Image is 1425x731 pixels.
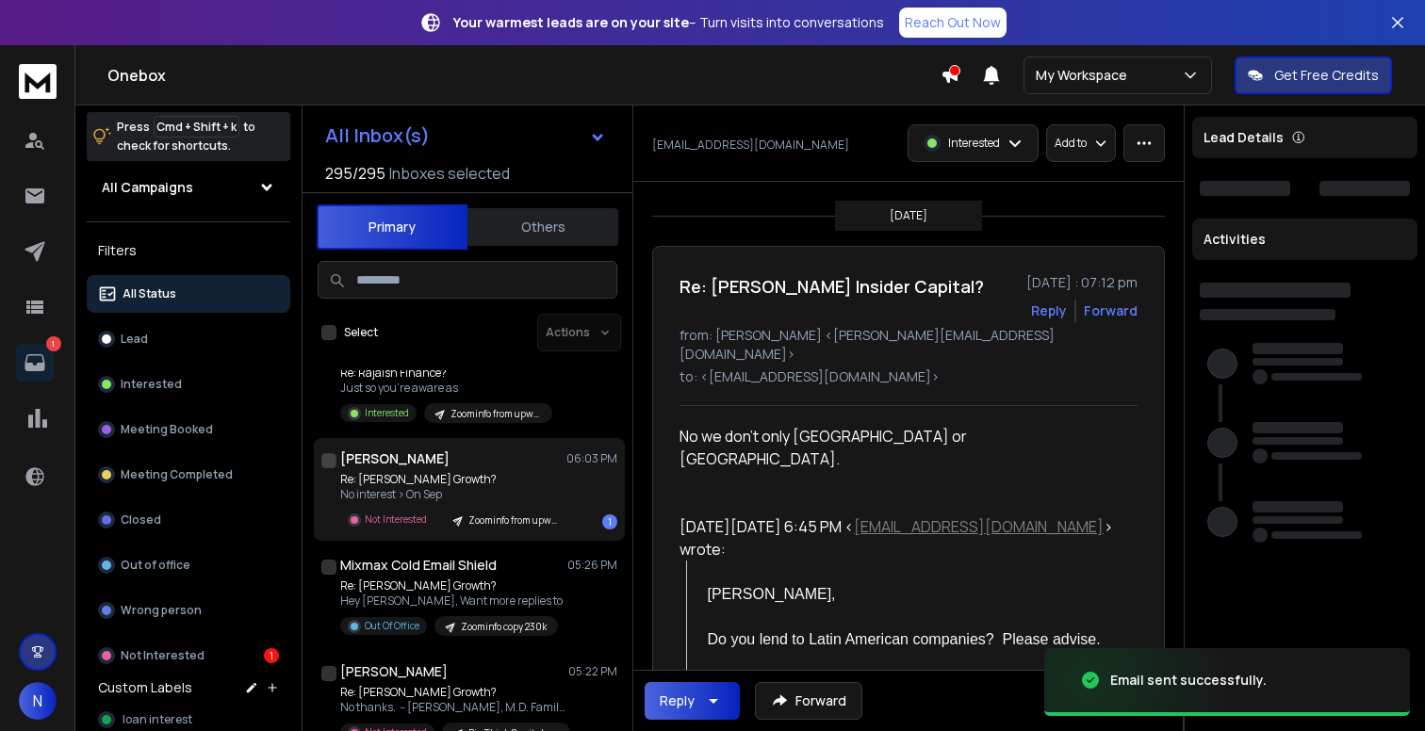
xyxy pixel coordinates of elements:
h1: All Inbox(s) [325,126,430,145]
div: Reply [660,691,695,710]
button: Reply [1031,301,1067,320]
p: Re: Rajaish Finance? [340,365,552,381]
h1: Re: [PERSON_NAME] Insider Capital? [680,273,984,300]
button: Forward [755,682,862,720]
p: All Status [123,286,176,301]
p: Not Interested [121,648,205,663]
h3: Inboxes selected [389,162,510,185]
p: 05:22 PM [568,664,617,679]
p: – Turn visits into conversations [453,13,884,32]
button: Out of office [87,546,290,584]
p: 05:26 PM [567,558,617,573]
p: Zoominfo from upwork guy maybe its a scam who knows [468,513,559,528]
p: to: <[EMAIL_ADDRESS][DOMAIN_NAME]> [680,367,1138,386]
h1: Onebox [107,64,941,87]
div: [PERSON_NAME], [708,583,1123,606]
p: Zoominfo from upwork guy maybe its a scam who knows [450,407,541,421]
p: [DATE] : 07:12 pm [1026,273,1138,292]
button: Primary [317,204,467,250]
p: Get Free Credits [1274,66,1379,85]
h1: Mixmax Cold Email Shield [340,556,497,575]
button: Meeting Booked [87,411,290,448]
h3: Custom Labels [98,678,192,697]
img: logo [19,64,57,99]
p: Out Of Office [365,619,419,633]
p: Zoominfo copy 230k [461,620,547,634]
p: Lead Details [1204,128,1284,147]
p: Meeting Booked [121,422,213,437]
p: Re: [PERSON_NAME] Growth? [340,578,563,593]
p: Press to check for shortcuts. [117,118,255,155]
label: Select [344,325,378,340]
button: Get Free Credits [1235,57,1392,94]
p: Just so you're aware as [340,381,552,396]
p: No interest > On Sep [340,487,566,502]
button: N [19,682,57,720]
div: Email sent successfully. [1110,671,1267,690]
p: Re: [PERSON_NAME] Growth? [340,685,566,700]
p: My Workspace [1036,66,1135,85]
h1: All Campaigns [102,178,193,197]
button: Wrong person [87,592,290,629]
button: Others [467,206,618,248]
div: 1 [264,648,279,663]
button: Meeting Completed [87,456,290,494]
h3: Filters [87,237,290,264]
p: Meeting Completed [121,467,233,482]
a: Reach Out Now [899,8,1007,38]
p: from: [PERSON_NAME] <[PERSON_NAME][EMAIL_ADDRESS][DOMAIN_NAME]> [680,326,1138,364]
div: 1 [602,514,617,529]
p: Not Interested [365,512,427,527]
div: No we don't only [GEOGRAPHIC_DATA] or [GEOGRAPHIC_DATA]. [680,425,1122,470]
p: No thanks. -- [PERSON_NAME], M.D. Family Medicine [340,700,566,715]
div: [DATE][DATE] 6:45 PM < > wrote: [680,515,1122,560]
p: 06:03 PM [566,451,617,466]
a: [EMAIL_ADDRESS][DOMAIN_NAME] [854,516,1104,537]
span: loan interest [123,712,192,727]
div: Forward [1084,301,1138,320]
span: Cmd + Shift + k [154,116,239,138]
div: Do you lend to Latin American companies? Please advise. [708,628,1123,651]
p: Interested [121,377,182,392]
div: Activities [1192,219,1417,260]
button: Reply [645,682,740,720]
span: 295 / 295 [325,162,385,185]
h1: [PERSON_NAME] [340,662,448,681]
a: 1 [16,344,54,382]
p: 1 [46,336,61,351]
p: Reach Out Now [905,13,1001,32]
p: [DATE] [890,208,927,223]
strong: Your warmest leads are on your site [453,13,689,31]
button: Lead [87,320,290,358]
p: Re: [PERSON_NAME] Growth? [340,472,566,487]
button: Closed [87,501,290,539]
button: Not Interested1 [87,637,290,674]
p: Closed [121,512,161,528]
button: All Status [87,275,290,313]
p: [EMAIL_ADDRESS][DOMAIN_NAME] [652,138,849,153]
h1: [PERSON_NAME] [340,449,450,468]
p: Wrong person [121,603,202,618]
p: Lead [121,332,148,347]
p: Interested [365,406,409,420]
p: Interested [948,136,1000,151]
button: All Campaigns [87,169,290,206]
button: All Inbox(s) [310,117,621,154]
p: Out of office [121,558,190,573]
p: Add to [1055,136,1087,151]
button: Interested [87,365,290,403]
p: Hey [PERSON_NAME], Want more replies to [340,593,563,609]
